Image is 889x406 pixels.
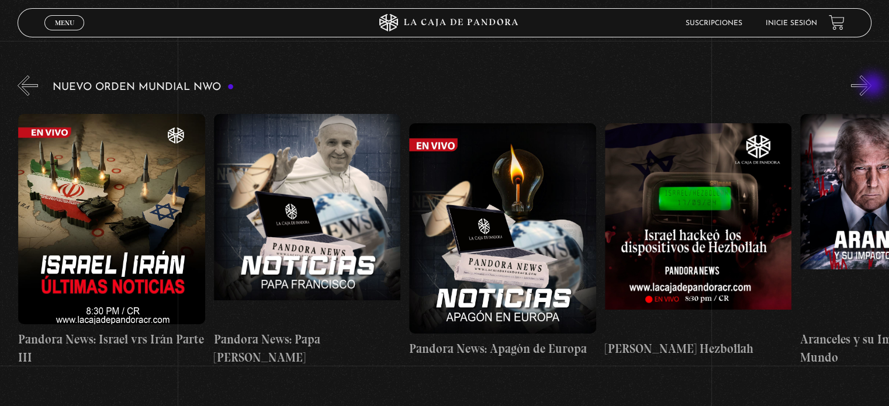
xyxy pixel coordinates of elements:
a: Inicie sesión [766,20,817,27]
span: Menu [55,19,74,26]
button: Next [851,75,871,96]
a: Pandora News: Papa [PERSON_NAME] [214,105,400,376]
h4: Pandora News: Apagón de Europa [409,339,596,358]
a: Pandora News: Israel vrs Irán Parte III [18,105,205,376]
h4: Pandora News: Papa [PERSON_NAME] [214,330,400,367]
h4: [PERSON_NAME] Hezbollah [605,339,791,358]
span: Cerrar [51,29,78,37]
a: Suscripciones [686,20,742,27]
h4: Pandora News: Israel vrs Irán Parte III [18,330,205,367]
button: Previous [18,75,38,96]
a: [PERSON_NAME] Hezbollah [605,105,791,376]
h3: Nuevo Orden Mundial NWO [53,82,234,93]
a: Pandora News: Apagón de Europa [409,105,596,376]
a: View your shopping cart [829,15,845,30]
